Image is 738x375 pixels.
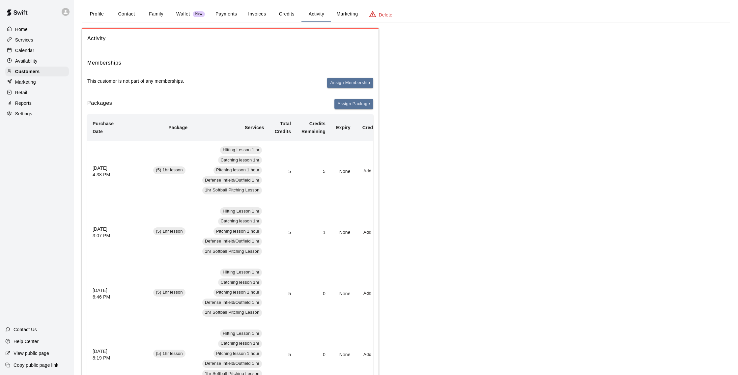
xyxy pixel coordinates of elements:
a: Marketing [5,77,69,87]
td: 5 [296,141,331,202]
a: Calendar [5,45,69,55]
p: Help Center [14,338,39,345]
button: Assign Membership [327,78,373,88]
span: Defense Infield/Outfield 1 hr [202,238,262,245]
a: Settings [5,109,69,119]
a: Reports [5,98,69,108]
a: (5) 1hr lesson [153,290,187,296]
button: Payments [210,6,242,22]
span: 1hr Softball Pitching Lesson [202,248,262,255]
p: Customers [15,68,40,75]
p: Wallet [176,11,190,17]
td: None [331,263,356,324]
button: Activity [301,6,331,22]
p: Settings [15,110,32,117]
p: Marketing [15,79,36,85]
button: Add [361,288,374,299]
td: None [331,141,356,202]
span: Catching lesson 1hr [218,218,262,224]
button: Add [361,227,374,238]
p: Availability [15,58,38,64]
th: [DATE] 3:07 PM [87,202,119,263]
span: 1hr Softball Pitching Lesson [202,187,262,193]
b: Total Credits [275,121,291,134]
button: Add [361,166,374,176]
h6: Packages [87,99,112,109]
a: (5) 1hr lesson [153,168,187,173]
span: (5) 1hr lesson [153,351,185,357]
span: Hitting Lesson 1 hr [220,331,262,337]
td: 5 [270,202,296,263]
b: Expiry [336,125,351,130]
b: Credits Remaining [301,121,326,134]
span: Catching lesson 1hr [218,340,262,347]
td: 1 [296,202,331,263]
span: New [193,12,205,16]
span: Catching lesson 1hr [218,157,262,163]
a: Availability [5,56,69,66]
span: (5) 1hr lesson [153,228,185,235]
a: Customers [5,67,69,76]
span: (5) 1hr lesson [153,167,185,173]
button: Add [361,350,374,360]
span: Hitting Lesson 1 hr [220,208,262,215]
span: Hitting Lesson 1 hr [220,269,262,275]
a: Retail [5,88,69,98]
span: Pitching lesson 1 hour [213,289,262,296]
h6: Memberships [87,59,121,67]
span: 1hr Softball Pitching Lesson [202,309,262,316]
button: Contact [112,6,141,22]
button: Invoices [242,6,272,22]
p: Reports [15,100,32,106]
p: Services [15,37,33,43]
span: Defense Infield/Outfield 1 hr [202,361,262,367]
b: Services [245,125,264,130]
b: Purchase Date [93,121,114,134]
button: Assign Package [334,99,373,109]
span: Defense Infield/Outfield 1 hr [202,300,262,306]
a: (5) 1hr lesson [153,352,187,357]
span: Defense Infield/Outfield 1 hr [202,177,262,184]
p: Delete [379,12,392,18]
b: Credit Actions [362,125,394,130]
td: 0 [296,263,331,324]
span: Pitching lesson 1 hour [213,228,262,235]
b: Package [168,125,187,130]
span: Activity [87,34,373,43]
button: Marketing [331,6,363,22]
a: Home [5,24,69,34]
span: Catching lesson 1hr [218,279,262,286]
p: View public page [14,350,49,357]
p: Retail [15,89,27,96]
p: Home [15,26,28,33]
span: (5) 1hr lesson [153,289,185,296]
th: [DATE] 4:38 PM [87,141,119,202]
p: Contact Us [14,326,37,333]
button: Credits [272,6,301,22]
span: Hitting Lesson 1 hr [220,147,262,153]
span: Pitching lesson 1 hour [213,351,262,357]
button: Profile [82,6,112,22]
td: 5 [270,141,296,202]
td: None [331,202,356,263]
div: basic tabs example [82,6,730,22]
th: [DATE] 6:46 PM [87,263,119,324]
a: Services [5,35,69,45]
a: (5) 1hr lesson [153,229,187,235]
p: Calendar [15,47,34,54]
td: 5 [270,263,296,324]
span: Pitching lesson 1 hour [213,167,262,173]
button: Family [141,6,171,22]
p: This customer is not part of any memberships. [87,78,184,84]
p: Copy public page link [14,362,58,368]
